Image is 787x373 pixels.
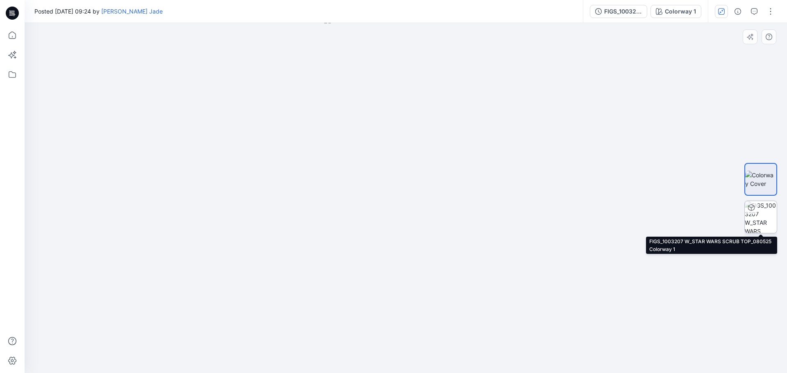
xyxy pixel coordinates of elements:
[604,7,642,16] div: FIGS_1003207 W_STAR WARS SCRUB TOP_080525
[651,5,701,18] button: Colorway 1
[745,171,776,188] img: Colorway Cover
[665,7,696,16] div: Colorway 1
[731,5,744,18] button: Details
[745,201,777,233] img: FIGS_1003207 W_STAR WARS SCRUB TOP_080525 Colorway 1
[590,5,647,18] button: FIGS_1003207 W_STAR WARS SCRUB TOP_080525
[101,8,163,15] a: [PERSON_NAME] Jade
[324,17,487,373] img: eyJhbGciOiJIUzI1NiIsImtpZCI6IjAiLCJzbHQiOiJzZXMiLCJ0eXAiOiJKV1QifQ.eyJkYXRhIjp7InR5cGUiOiJzdG9yYW...
[34,7,163,16] span: Posted [DATE] 09:24 by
